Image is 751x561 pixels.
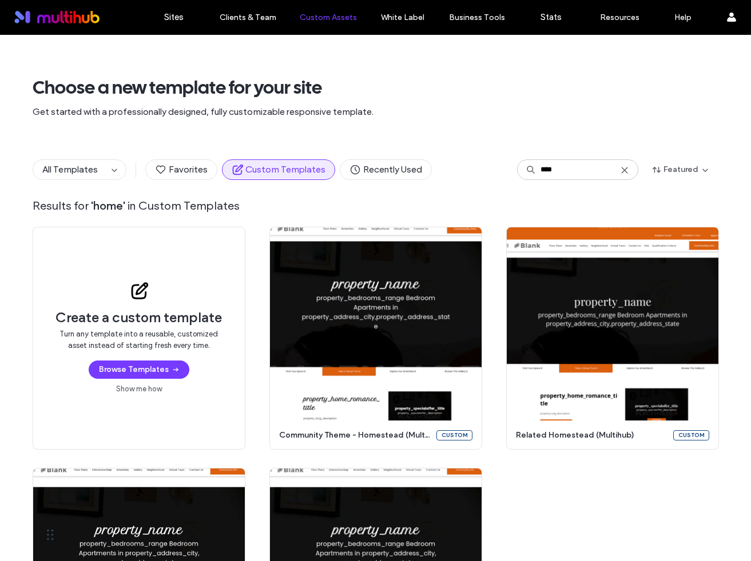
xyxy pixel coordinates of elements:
button: All Templates [33,160,108,179]
span: Custom Templates [232,163,325,176]
button: Recently Used [340,159,432,180]
button: Favorites [145,159,217,180]
span: Get started with a professionally designed, fully customizable responsive template. [33,106,719,118]
label: Custom Assets [300,13,357,22]
span: All Templates [42,164,98,175]
span: Recently Used [349,163,422,176]
label: White Label [381,13,424,22]
label: Business Tools [449,13,505,22]
span: community theme - homestead (multihub) [279,430,430,441]
span: Results for in Custom Templates [33,198,719,213]
span: Favorites [155,163,208,176]
button: Custom Templates [222,159,335,180]
span: Turn any template into a reusable, customized asset instead of starting fresh every time. [56,328,222,351]
div: Custom [436,430,472,440]
button: Featured [643,161,719,179]
label: Clients & Team [220,13,276,22]
a: Show me how [116,383,162,395]
label: Sites [164,12,184,22]
label: Resources [600,13,639,22]
span: Create a custom template [55,309,222,326]
label: Help [674,13,692,22]
span: related homestead (multihub) [516,430,666,441]
span: ' home ' [91,199,125,213]
div: Custom [673,430,709,440]
span: Choose a new template for your site [33,76,719,99]
div: Drag [47,518,54,552]
label: Stats [541,12,562,22]
button: Browse Templates [89,360,189,379]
